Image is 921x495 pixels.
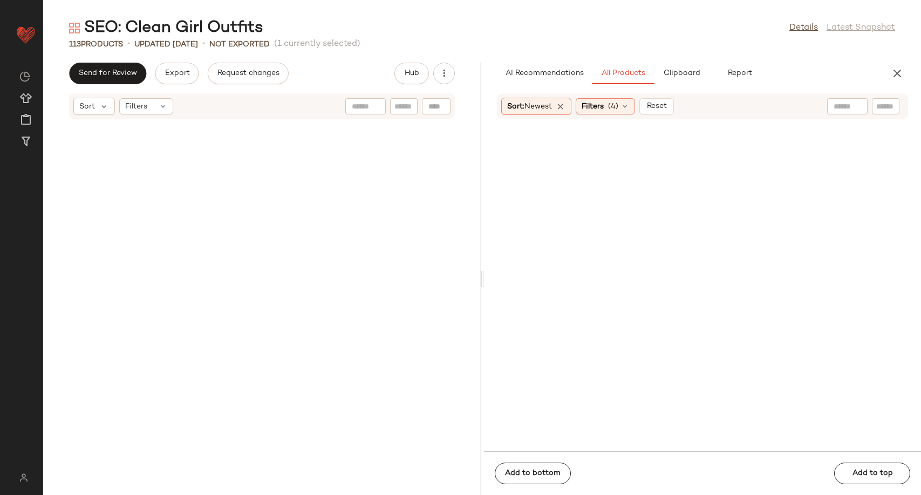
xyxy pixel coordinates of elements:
[202,38,205,51] span: •
[127,38,130,51] span: •
[69,17,263,39] div: SEO: Clean Girl Outfits
[504,469,561,478] span: Add to bottom
[78,69,137,78] span: Send for Review
[69,40,81,49] span: 113
[601,69,645,78] span: All Products
[274,38,360,51] span: (1 currently selected)
[13,473,34,482] img: svg%3e
[524,103,552,111] span: Newest
[164,69,189,78] span: Export
[507,101,552,112] span: Sort:
[495,463,571,484] button: Add to bottom
[19,71,30,82] img: svg%3e
[69,23,80,33] img: svg%3e
[134,39,198,50] p: updated [DATE]
[639,98,674,114] button: Reset
[404,69,419,78] span: Hub
[79,101,95,112] span: Sort
[217,69,279,78] span: Request changes
[608,101,618,112] span: (4)
[155,63,199,84] button: Export
[394,63,429,84] button: Hub
[663,69,700,78] span: Clipboard
[208,63,289,84] button: Request changes
[646,102,667,111] span: Reset
[209,39,270,50] p: Not Exported
[834,463,910,484] button: Add to top
[504,69,583,78] span: AI Recommendations
[125,101,147,112] span: Filters
[69,63,146,84] button: Send for Review
[69,39,123,50] div: Products
[851,469,892,478] span: Add to top
[15,24,37,45] img: heart_red.DM2ytmEG.svg
[789,22,818,35] a: Details
[727,69,752,78] span: Report
[582,101,604,112] span: Filters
